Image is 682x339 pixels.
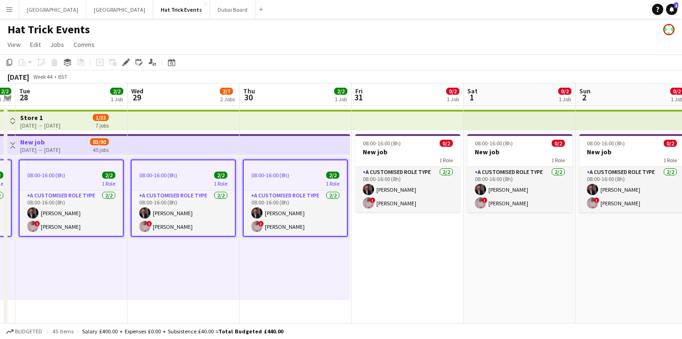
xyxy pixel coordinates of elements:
[559,96,571,103] div: 1 Job
[74,40,95,49] span: Comms
[93,114,109,121] span: 1/33
[467,148,572,156] h3: New job
[258,221,264,226] span: !
[578,92,591,103] span: 2
[666,4,677,15] a: 1
[111,96,123,103] div: 1 Job
[4,38,24,51] a: View
[19,87,30,95] span: Tue
[52,328,74,335] span: 45 items
[90,138,109,145] span: 83/90
[467,167,572,212] app-card-role: A Customised Role Type2/208:00-16:00 (8h)[PERSON_NAME]![PERSON_NAME]
[440,140,453,147] span: 0/2
[7,40,21,49] span: View
[146,221,152,226] span: !
[131,159,236,237] app-job-card: 08:00-16:00 (8h)2/21 RoleA Customised Role Type2/208:00-16:00 (8h)[PERSON_NAME]![PERSON_NAME]
[355,87,363,95] span: Fri
[467,134,572,212] app-job-card: 08:00-16:00 (8h)0/2New job1 RoleA Customised Role Type2/208:00-16:00 (8h)[PERSON_NAME]![PERSON_NAME]
[20,138,60,146] h3: New job
[482,197,487,203] span: !
[467,87,478,95] span: Sat
[20,190,123,236] app-card-role: A Customised Role Type2/208:00-16:00 (8h)[PERSON_NAME]![PERSON_NAME]
[5,326,44,337] button: Budgeted
[674,2,678,8] span: 1
[82,328,283,335] div: Salary £400.00 + Expenses £0.00 + Subsistence £40.00 =
[251,172,289,179] span: 08:00-16:00 (8h)
[475,140,513,147] span: 08:00-16:00 (8h)
[30,40,41,49] span: Edit
[446,88,459,95] span: 0/2
[110,88,123,95] span: 2/2
[244,190,347,236] app-card-role: A Customised Role Type2/208:00-16:00 (8h)[PERSON_NAME]![PERSON_NAME]
[50,40,64,49] span: Jobs
[243,159,348,237] app-job-card: 08:00-16:00 (8h)2/21 RoleA Customised Role Type2/208:00-16:00 (8h)[PERSON_NAME]![PERSON_NAME]
[587,140,625,147] span: 08:00-16:00 (8h)
[355,134,460,212] app-job-card: 08:00-16:00 (8h)0/2New job1 RoleA Customised Role Type2/208:00-16:00 (8h)[PERSON_NAME]![PERSON_NAME]
[594,197,600,203] span: !
[663,157,677,164] span: 1 Role
[551,157,565,164] span: 1 Role
[466,92,478,103] span: 1
[20,122,60,129] div: [DATE] → [DATE]
[19,0,86,19] button: [GEOGRAPHIC_DATA]
[139,172,177,179] span: 08:00-16:00 (8h)
[242,92,255,103] span: 30
[19,159,124,237] app-job-card: 08:00-16:00 (8h)2/21 RoleA Customised Role Type2/208:00-16:00 (8h)[PERSON_NAME]![PERSON_NAME]
[220,96,235,103] div: 2 Jobs
[27,172,65,179] span: 08:00-16:00 (8h)
[214,180,227,187] span: 1 Role
[96,121,109,129] div: 7 jobs
[46,38,68,51] a: Jobs
[153,0,210,19] button: Hat Trick Events
[326,180,339,187] span: 1 Role
[86,0,153,19] button: [GEOGRAPHIC_DATA]
[664,140,677,147] span: 0/2
[326,172,339,179] span: 2/2
[31,73,54,80] span: Week 44
[20,146,60,153] div: [DATE] → [DATE]
[102,172,115,179] span: 2/2
[93,145,109,153] div: 45 jobs
[663,24,675,35] app-user-avatar: James Runnymede
[34,221,40,226] span: !
[243,87,255,95] span: Thu
[355,167,460,212] app-card-role: A Customised Role Type2/208:00-16:00 (8h)[PERSON_NAME]![PERSON_NAME]
[7,72,29,82] div: [DATE]
[131,87,143,95] span: Wed
[20,113,60,122] h3: Store 1
[7,23,90,37] h1: Hat Trick Events
[102,180,115,187] span: 1 Role
[210,0,255,19] button: Dubai Board
[439,157,453,164] span: 1 Role
[363,140,401,147] span: 08:00-16:00 (8h)
[132,190,235,236] app-card-role: A Customised Role Type2/208:00-16:00 (8h)[PERSON_NAME]![PERSON_NAME]
[370,197,375,203] span: !
[26,38,45,51] a: Edit
[447,96,459,103] div: 1 Job
[15,328,42,335] span: Budgeted
[220,88,233,95] span: 2/7
[130,92,143,103] span: 29
[58,73,67,80] div: BST
[355,148,460,156] h3: New job
[18,92,30,103] span: 28
[70,38,98,51] a: Comms
[214,172,227,179] span: 2/2
[552,140,565,147] span: 0/2
[579,87,591,95] span: Sun
[218,328,283,335] span: Total Budgeted £440.00
[335,96,347,103] div: 1 Job
[334,88,347,95] span: 2/2
[354,92,363,103] span: 31
[558,88,571,95] span: 0/2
